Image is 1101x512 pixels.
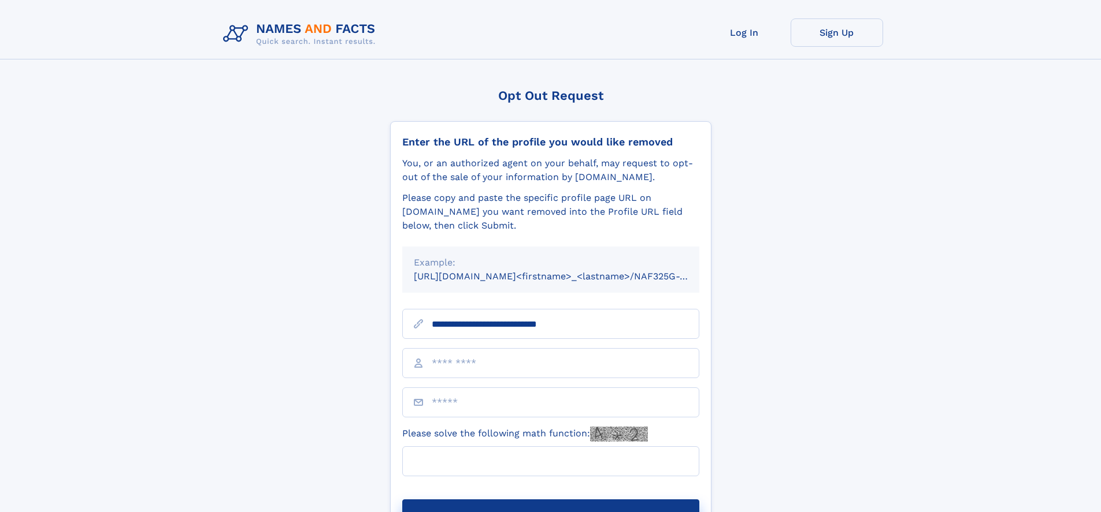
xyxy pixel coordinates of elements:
div: Opt Out Request [390,88,711,103]
div: Enter the URL of the profile you would like removed [402,136,699,148]
a: Log In [698,18,791,47]
label: Please solve the following math function: [402,427,648,442]
small: [URL][DOMAIN_NAME]<firstname>_<lastname>/NAF325G-xxxxxxxx [414,271,721,282]
a: Sign Up [791,18,883,47]
img: Logo Names and Facts [218,18,385,50]
div: You, or an authorized agent on your behalf, may request to opt-out of the sale of your informatio... [402,156,699,184]
div: Example: [414,256,688,270]
div: Please copy and paste the specific profile page URL on [DOMAIN_NAME] you want removed into the Pr... [402,191,699,233]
